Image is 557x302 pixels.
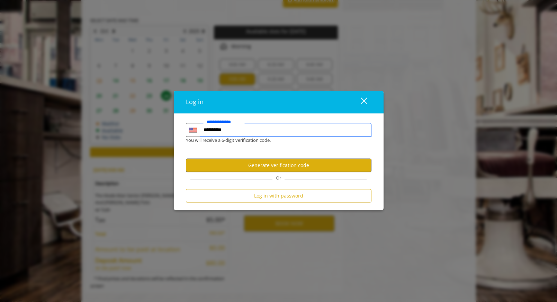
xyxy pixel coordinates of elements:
span: Log in [186,98,204,106]
button: Log in with password [186,189,371,203]
button: Generate verification code [186,159,371,172]
div: You will receive a 6-digit verification code. [181,137,366,144]
span: Or [272,175,285,181]
div: Country [186,123,200,137]
div: close dialog [353,97,367,107]
button: close dialog [348,95,371,109]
